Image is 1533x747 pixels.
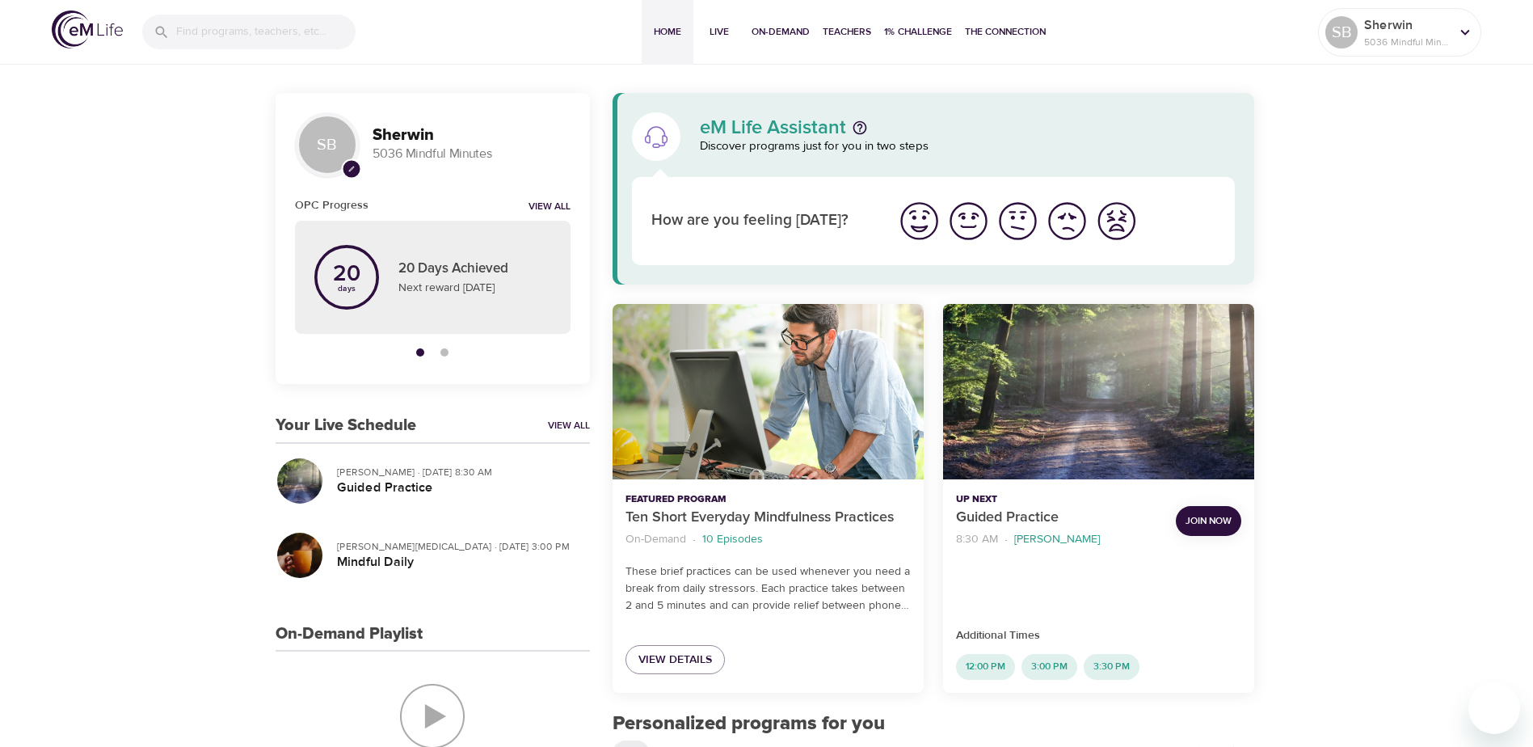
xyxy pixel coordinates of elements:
[337,554,577,571] h5: Mindful Daily
[700,23,739,40] span: Live
[956,529,1163,551] nav: breadcrumb
[956,660,1015,673] span: 12:00 PM
[1021,660,1077,673] span: 3:00 PM
[651,209,875,233] p: How are you feeling [DATE]?
[625,492,911,507] p: Featured Program
[1364,35,1450,49] p: 5036 Mindful Minutes
[1468,682,1520,734] iframe: Button to launch messaging window
[398,259,551,280] p: 20 Days Achieved
[625,563,911,614] p: These brief practices can be used whenever you need a break from daily stressors. Each practice t...
[895,196,944,246] button: I'm feeling great
[1325,16,1358,49] div: SB
[625,531,686,548] p: On-Demand
[176,15,356,49] input: Find programs, teachers, etc...
[702,531,763,548] p: 10 Episodes
[946,199,991,243] img: good
[1084,660,1139,673] span: 3:30 PM
[944,196,993,246] button: I'm feeling good
[276,625,423,644] h3: On-Demand Playlist
[700,137,1236,156] p: Discover programs just for you in two steps
[1084,654,1139,680] div: 3:30 PM
[943,304,1254,479] button: Guided Practice
[295,112,360,177] div: SB
[996,199,1040,243] img: ok
[333,285,360,292] p: days
[625,645,725,675] a: View Details
[295,196,369,214] h6: OPC Progress
[333,263,360,285] p: 20
[956,654,1015,680] div: 12:00 PM
[956,507,1163,529] p: Guided Practice
[337,465,577,479] p: [PERSON_NAME] · [DATE] 8:30 AM
[1364,15,1450,35] p: Sherwin
[52,11,123,49] img: logo
[993,196,1042,246] button: I'm feeling ok
[648,23,687,40] span: Home
[625,529,911,551] nav: breadcrumb
[1094,199,1139,243] img: worst
[956,531,998,548] p: 8:30 AM
[1004,529,1008,551] li: ·
[956,492,1163,507] p: Up Next
[373,145,571,163] p: 5036 Mindful Minutes
[1042,196,1092,246] button: I'm feeling bad
[638,650,712,670] span: View Details
[1092,196,1141,246] button: I'm feeling worst
[693,529,696,551] li: ·
[1021,654,1077,680] div: 3:00 PM
[823,23,871,40] span: Teachers
[643,124,669,150] img: eM Life Assistant
[613,712,1255,736] h2: Personalized programs for you
[700,118,846,137] p: eM Life Assistant
[625,507,911,529] p: Ten Short Everyday Mindfulness Practices
[884,23,952,40] span: 1% Challenge
[613,304,924,479] button: Ten Short Everyday Mindfulness Practices
[373,126,571,145] h3: Sherwin
[965,23,1046,40] span: The Connection
[1045,199,1089,243] img: bad
[752,23,810,40] span: On-Demand
[529,200,571,214] a: View all notifications
[337,539,577,554] p: [PERSON_NAME][MEDICAL_DATA] · [DATE] 3:00 PM
[897,199,941,243] img: great
[276,416,416,435] h3: Your Live Schedule
[1186,513,1232,530] span: Join Now
[548,419,590,433] a: View All
[1176,506,1241,536] button: Join Now
[1014,531,1100,548] p: [PERSON_NAME]
[956,627,1241,644] p: Additional Times
[337,479,577,496] h5: Guided Practice
[398,280,551,297] p: Next reward [DATE]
